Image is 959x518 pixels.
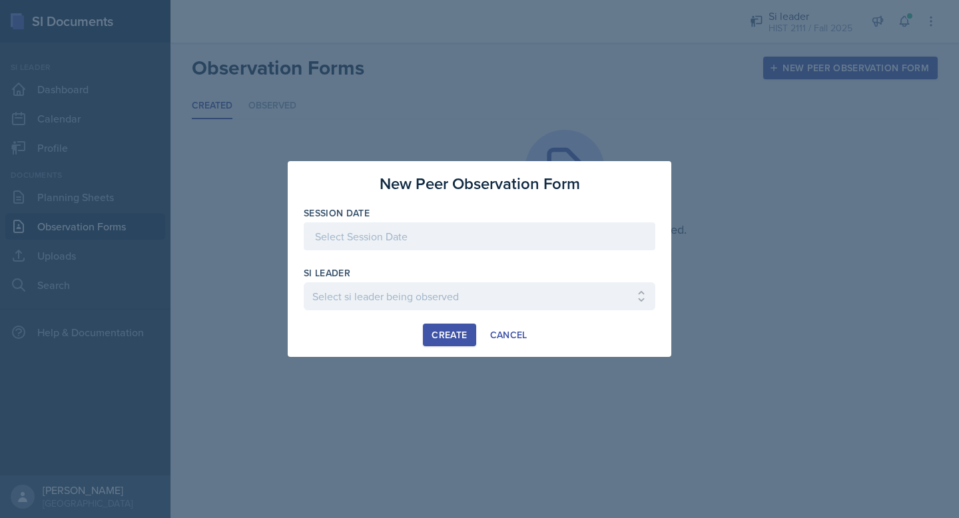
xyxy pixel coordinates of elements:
label: Session Date [304,206,370,220]
div: Create [432,330,467,340]
h3: New Peer Observation Form [380,172,580,196]
div: Cancel [490,330,527,340]
button: Cancel [481,324,536,346]
button: Create [423,324,476,346]
label: si leader [304,266,350,280]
